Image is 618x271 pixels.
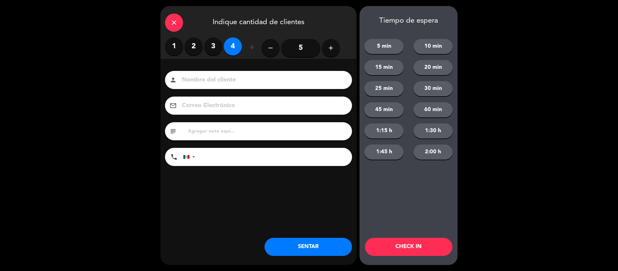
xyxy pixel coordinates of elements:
[265,238,352,256] button: SENTAR
[183,148,197,166] div: Mexico (México): +52
[185,37,203,56] label: 2
[170,19,178,26] i: close
[364,60,404,75] button: 15 min
[170,128,177,135] i: subject
[365,238,452,256] button: CHECK IN
[267,44,274,52] i: remove
[414,145,453,160] button: 2:00 h
[242,37,261,59] div: ó
[364,102,404,117] button: 45 min
[181,75,344,85] input: Nombre del cliente
[187,127,347,135] input: Agregar nota aquí...
[165,37,183,56] label: 1
[414,39,453,54] button: 10 min
[414,81,453,96] button: 30 min
[261,39,280,57] button: remove
[204,37,222,56] label: 3
[181,100,344,111] input: Correo Electrónico
[160,6,357,37] div: Indique cantidad de clientes
[364,39,404,54] button: 5 min
[322,39,340,57] button: add
[170,102,177,109] i: email
[364,123,404,139] button: 1:15 h
[414,123,453,139] button: 1:30 h
[327,44,334,52] i: add
[360,17,458,25] div: Tiempo de espera
[364,81,404,96] button: 25 min
[170,76,177,84] i: person
[414,60,453,75] button: 20 min
[170,153,178,161] i: phone
[414,102,453,117] button: 60 min
[364,145,404,160] button: 1:45 h
[224,37,242,56] label: 4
